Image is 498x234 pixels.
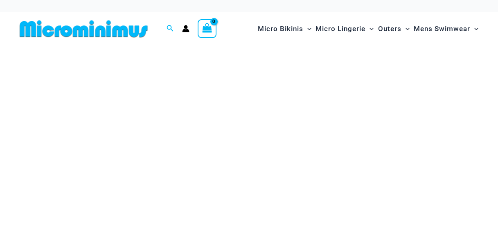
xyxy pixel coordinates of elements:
[365,18,374,39] span: Menu Toggle
[313,16,376,41] a: Micro LingerieMenu ToggleMenu Toggle
[470,18,478,39] span: Menu Toggle
[378,18,401,39] span: Outers
[167,24,174,34] a: Search icon link
[198,19,216,38] a: View Shopping Cart, empty
[315,18,365,39] span: Micro Lingerie
[376,16,412,41] a: OutersMenu ToggleMenu Toggle
[256,16,313,41] a: Micro BikinisMenu ToggleMenu Toggle
[303,18,311,39] span: Menu Toggle
[255,15,482,43] nav: Site Navigation
[401,18,410,39] span: Menu Toggle
[414,18,470,39] span: Mens Swimwear
[182,25,189,32] a: Account icon link
[16,20,151,38] img: MM SHOP LOGO FLAT
[412,16,480,41] a: Mens SwimwearMenu ToggleMenu Toggle
[258,18,303,39] span: Micro Bikinis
